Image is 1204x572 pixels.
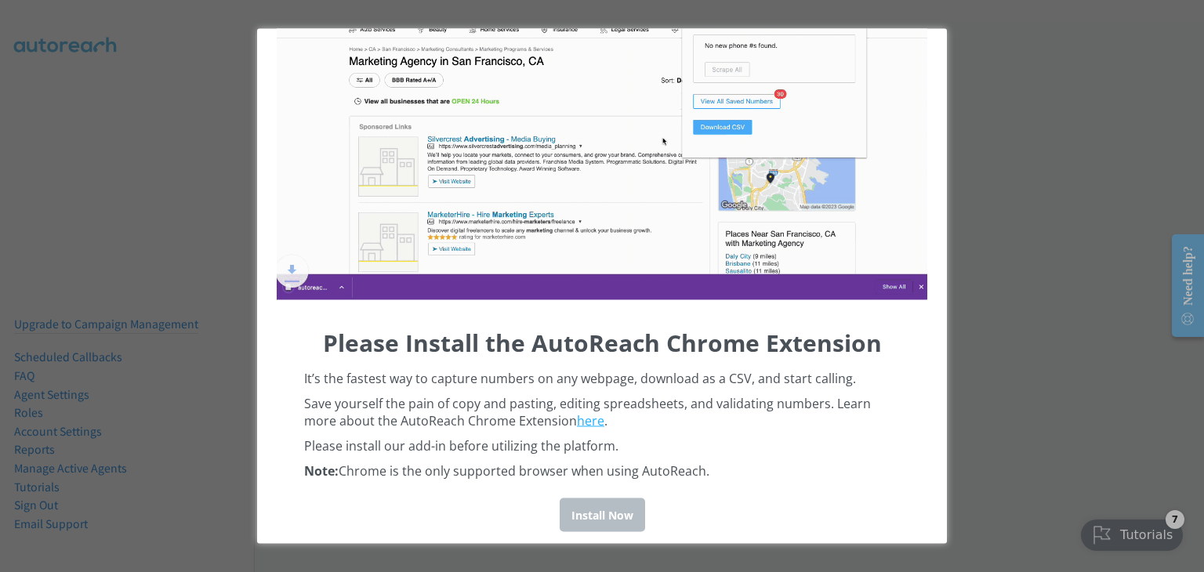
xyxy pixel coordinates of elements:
span: Chrome is the only supported browser when using AutoReach. [304,462,709,480]
span: Save yourself the pain of copy and pasting, editing spreadsheets, and validating numbers. Learn m... [304,395,871,429]
span: Note: [304,462,339,480]
span: Please install our add-in before utilizing the platform. [304,437,618,454]
button: Checklist, Tutorials, 7 incomplete tasks [9,16,111,47]
div: Please Install the AutoReach Chrome Extension [277,327,927,359]
a: here [577,412,604,429]
div: Install Now [560,498,645,532]
upt-list-badge: 7 [94,6,113,25]
div: Need help? [18,23,39,82]
div: Open Resource Center [13,11,45,114]
div: entering modal [257,29,947,544]
span: It’s the fastest way to capture numbers on any webpage, download as a CSV, and start calling. [304,370,856,387]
